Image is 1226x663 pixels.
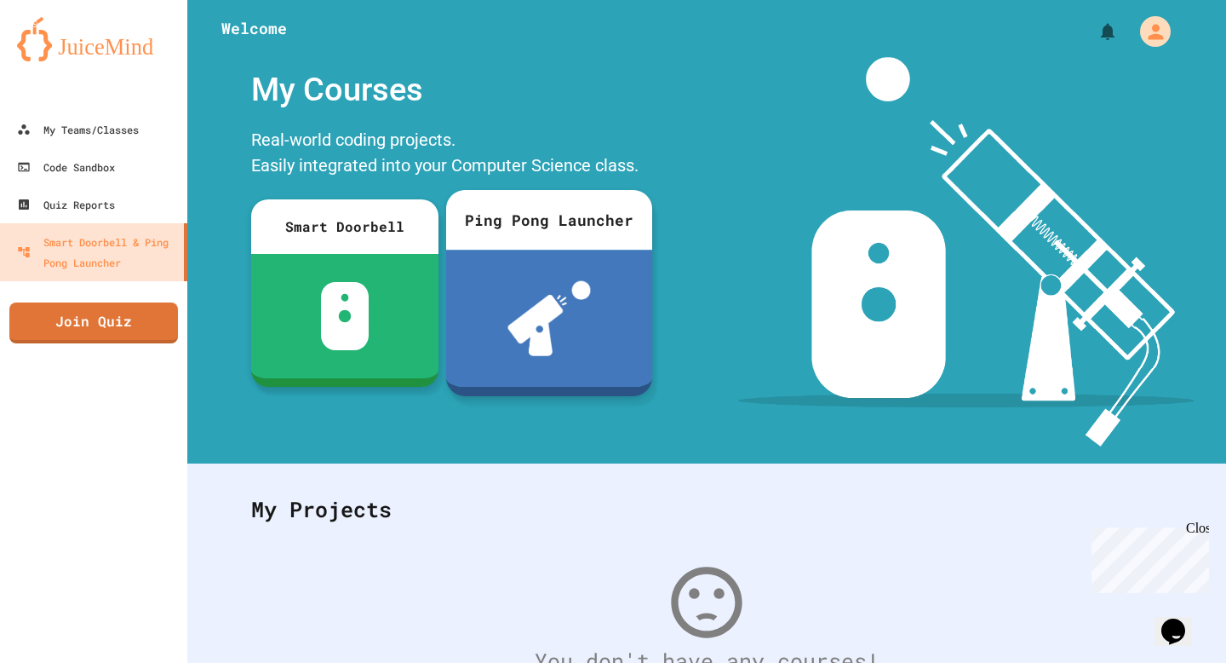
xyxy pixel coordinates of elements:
[1085,521,1209,593] iframe: chat widget
[507,281,591,356] img: ppl-with-ball.png
[17,119,139,140] div: My Teams/Classes
[251,199,438,254] div: Smart Doorbell
[9,303,178,343] a: Join Quiz
[234,476,1179,543] div: My Projects
[1154,595,1209,646] iframe: chat widget
[17,17,170,61] img: logo-orange.svg
[1122,12,1175,51] div: My Account
[321,282,370,350] img: sdb-white.svg
[17,232,177,273] div: Smart Doorbell & Ping Pong Launcher
[17,157,115,177] div: Code Sandbox
[446,190,652,250] div: Ping Pong Launcher
[7,7,117,108] div: Chat with us now!Close
[1066,17,1122,46] div: My Notifications
[243,57,651,123] div: My Courses
[17,194,115,215] div: Quiz Reports
[243,123,651,187] div: Real-world coding projects. Easily integrated into your Computer Science class.
[738,57,1194,447] img: banner-image-my-projects.png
